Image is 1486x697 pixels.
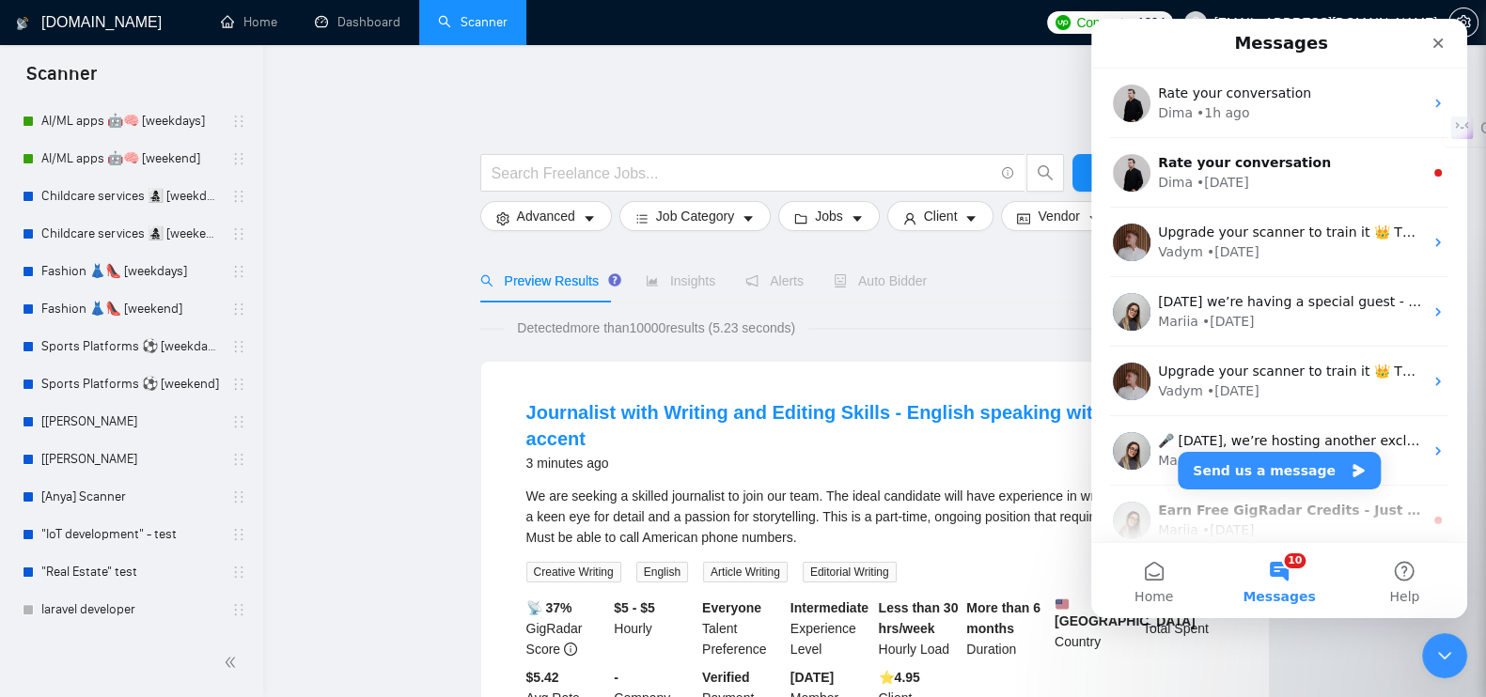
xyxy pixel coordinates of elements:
[41,102,220,140] a: AI/ML apps 🤖🧠 [weekdays]
[778,201,880,231] button: folderJobscaret-down
[564,643,577,656] span: info-circle
[86,433,289,471] button: Send us a message
[815,206,843,226] span: Jobs
[22,344,59,381] img: Profile image for Vadym
[41,328,220,365] a: Sports Platforms ⚽️ [weekdays]
[231,264,246,279] span: holder
[1026,154,1064,192] button: search
[480,201,612,231] button: settingAdvancedcaret-down
[1139,597,1228,659] div: Total Spent
[221,14,277,30] a: homeHome
[231,527,246,542] span: holder
[1017,211,1030,225] span: idcard
[526,452,1224,474] div: 3 minutes ago
[1087,211,1101,225] span: caret-down
[1038,206,1079,226] span: Vendor
[834,274,847,287] span: robot
[1051,597,1139,659] div: Country
[523,597,611,659] div: GigRadar Score
[116,224,168,243] div: • [DATE]
[1001,201,1116,231] button: idcardVendorcaret-down
[787,597,875,659] div: Experience Level
[610,597,698,659] div: Hourly
[698,597,787,659] div: Talent Preference
[1072,154,1262,192] button: Save
[67,363,112,382] div: Vadym
[703,562,788,582] span: Article Writing
[231,602,246,617] span: holder
[41,403,220,441] a: [[PERSON_NAME]
[22,413,59,451] img: Profile image for Mariia
[636,562,688,582] span: English
[1422,633,1467,678] iframe: Intercom live chat
[879,600,959,636] b: Less than 30 hrs/week
[496,211,509,225] span: setting
[41,591,220,628] a: laravel developer
[67,224,112,243] div: Vadym
[41,478,220,516] a: [Anya] Scanner
[1055,597,1196,628] b: [GEOGRAPHIC_DATA]
[111,502,164,521] div: • [DATE]
[924,206,958,226] span: Client
[875,597,963,659] div: Hourly Load
[1448,8,1478,38] button: setting
[646,274,659,287] span: area-chart
[41,365,220,403] a: Sports Platforms ⚽️ [weekend]
[41,553,220,591] a: "Real Estate" test
[526,600,572,615] b: 📡 37%
[526,486,1224,548] div: We are seeking a skilled journalist to join our team. The ideal candidate will have experience in...
[803,562,897,582] span: Editorial Writing
[517,206,575,226] span: Advanced
[67,502,107,521] div: Mariia
[1448,15,1478,30] a: setting
[745,274,759,287] span: notification
[834,273,927,288] span: Auto Bidder
[67,293,107,313] div: Mariia
[41,140,220,178] a: AI/ML apps 🤖🧠 [weekend]
[41,516,220,553] a: "IoT development" - test
[1076,12,1133,33] span: Connects:
[656,206,734,226] span: Job Category
[67,432,107,452] div: Mariia
[1056,15,1071,30] img: upwork-logo.png
[526,670,559,685] b: $5.42
[1056,597,1069,611] img: 🇺🇸
[790,600,868,615] b: Intermediate
[231,226,246,241] span: holder
[231,114,246,129] span: holder
[231,565,246,580] span: holder
[1091,19,1467,618] iframe: Intercom live chat
[231,189,246,204] span: holder
[583,211,596,225] span: caret-down
[41,215,220,253] a: Childcare services 👩‍👧‍👦 [weekend]
[646,273,715,288] span: Insights
[702,600,761,615] b: Everyone
[887,201,994,231] button: userClientcaret-down
[231,302,246,317] span: holder
[116,363,168,382] div: • [DATE]
[879,670,920,685] b: ⭐️ 4.95
[1137,12,1165,33] span: 1894
[504,318,808,338] span: Detected more than 10000 results (5.23 seconds)
[964,211,978,225] span: caret-down
[1027,164,1063,181] span: search
[1449,15,1478,30] span: setting
[41,178,220,215] a: Childcare services 👩‍👧‍👦 [weekdays]
[614,600,655,615] b: $5 - $5
[480,274,493,287] span: search
[702,670,750,685] b: Verified
[903,211,916,225] span: user
[151,571,224,584] span: Messages
[438,14,508,30] a: searchScanner
[125,524,250,599] button: Messages
[111,293,164,313] div: • [DATE]
[111,432,164,452] div: • [DATE]
[1189,16,1202,29] span: user
[1002,167,1014,179] span: info-circle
